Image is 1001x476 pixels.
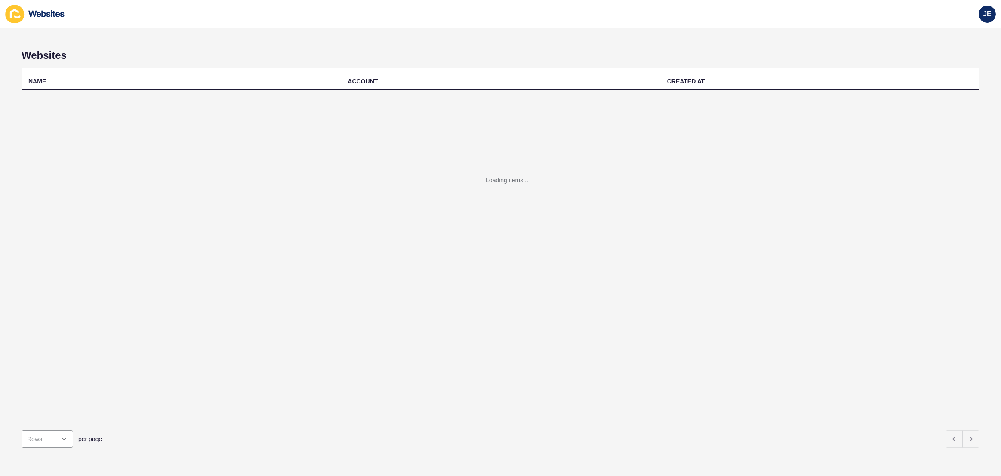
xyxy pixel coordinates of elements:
span: JE [983,10,992,18]
div: open menu [22,430,73,448]
h1: Websites [22,49,979,61]
span: per page [78,435,102,443]
div: NAME [28,77,46,86]
div: CREATED AT [667,77,705,86]
div: ACCOUNT [348,77,378,86]
div: Loading items... [486,176,528,184]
